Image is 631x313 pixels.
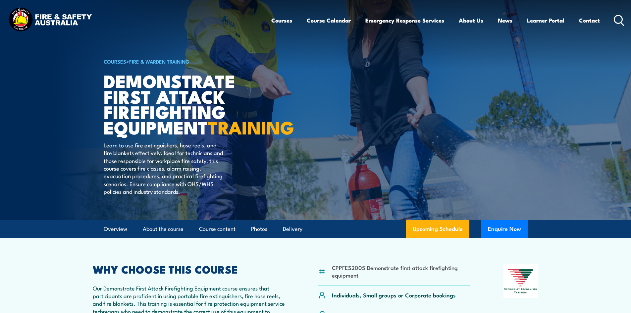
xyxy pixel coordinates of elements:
[104,57,267,65] h6: >
[104,141,225,195] p: Learn to use fire extinguishers, hose reels, and fire blankets effectively. Ideal for technicians...
[307,12,351,29] a: Course Calendar
[143,220,184,238] a: About the course
[251,220,267,238] a: Photos
[579,12,600,29] a: Contact
[481,220,528,238] button: Enquire Now
[93,264,286,274] h2: WHY CHOOSE THIS COURSE
[406,220,469,238] a: Upcoming Schedule
[271,12,292,29] a: Courses
[527,12,564,29] a: Learner Portal
[332,264,471,279] li: CPPFES2005 Demonstrate first attack firefighting equipment
[104,220,127,238] a: Overview
[129,58,189,65] a: Fire & Warden Training
[104,58,126,65] a: COURSES
[104,73,267,135] h1: Demonstrate First Attack Firefighting Equipment
[503,264,539,298] img: Nationally Recognised Training logo.
[498,12,512,29] a: News
[199,220,236,238] a: Course content
[459,12,483,29] a: About Us
[365,12,444,29] a: Emergency Response Services
[332,291,456,299] p: Individuals, Small groups or Corporate bookings
[283,220,302,238] a: Delivery
[208,113,294,140] strong: TRAINING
